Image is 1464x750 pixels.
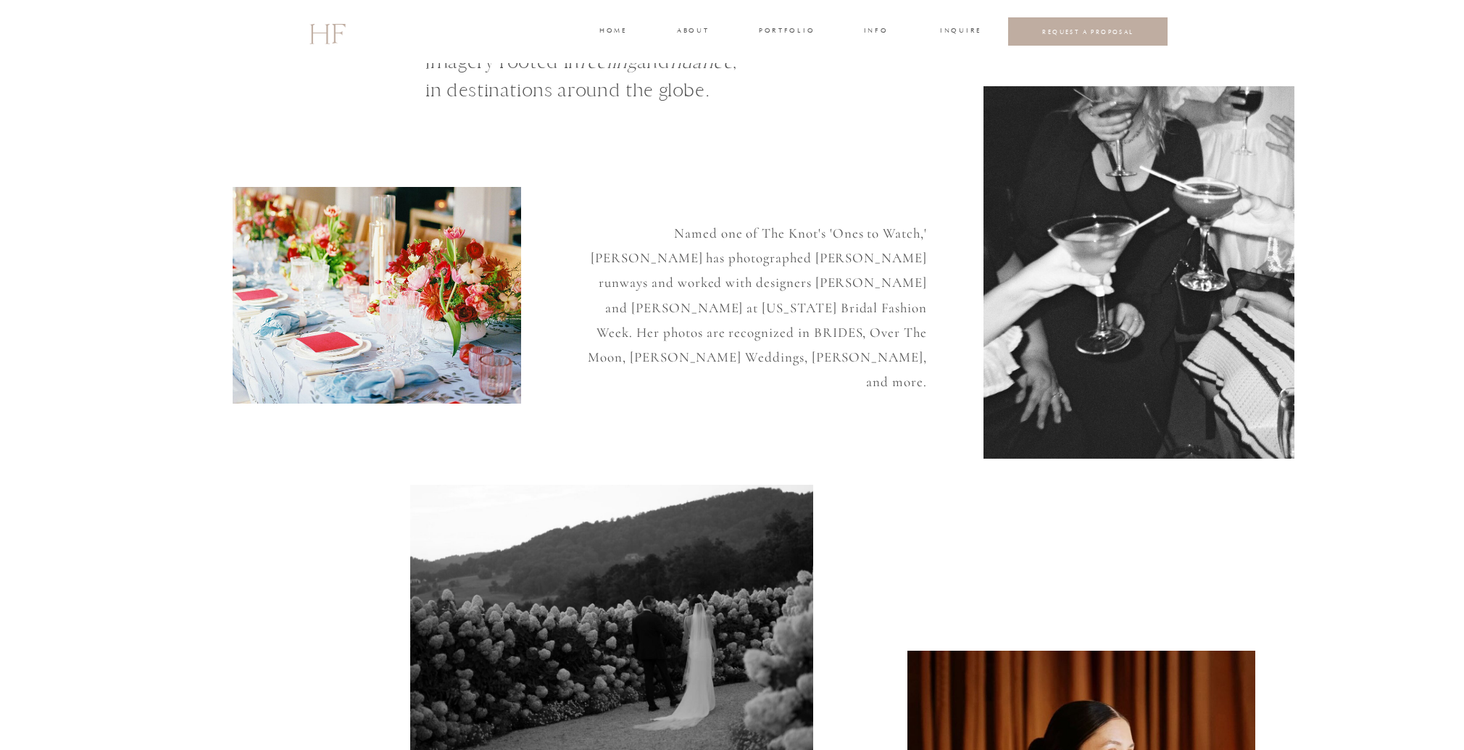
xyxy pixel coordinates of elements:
[759,25,813,38] a: portfolio
[1020,28,1157,36] a: REQUEST A PROPOSAL
[425,48,817,125] h1: Imagery rooted in and , in destinations around the globe.
[677,25,707,38] a: about
[670,51,733,73] i: nuance
[575,221,927,370] p: Named one of The Knot's 'Ones to Watch,' [PERSON_NAME] has photographed [PERSON_NAME] runways and...
[309,11,345,53] a: HF
[862,25,889,38] a: INFO
[580,51,637,73] i: feeling
[940,25,979,38] a: INQUIRE
[599,25,626,38] a: home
